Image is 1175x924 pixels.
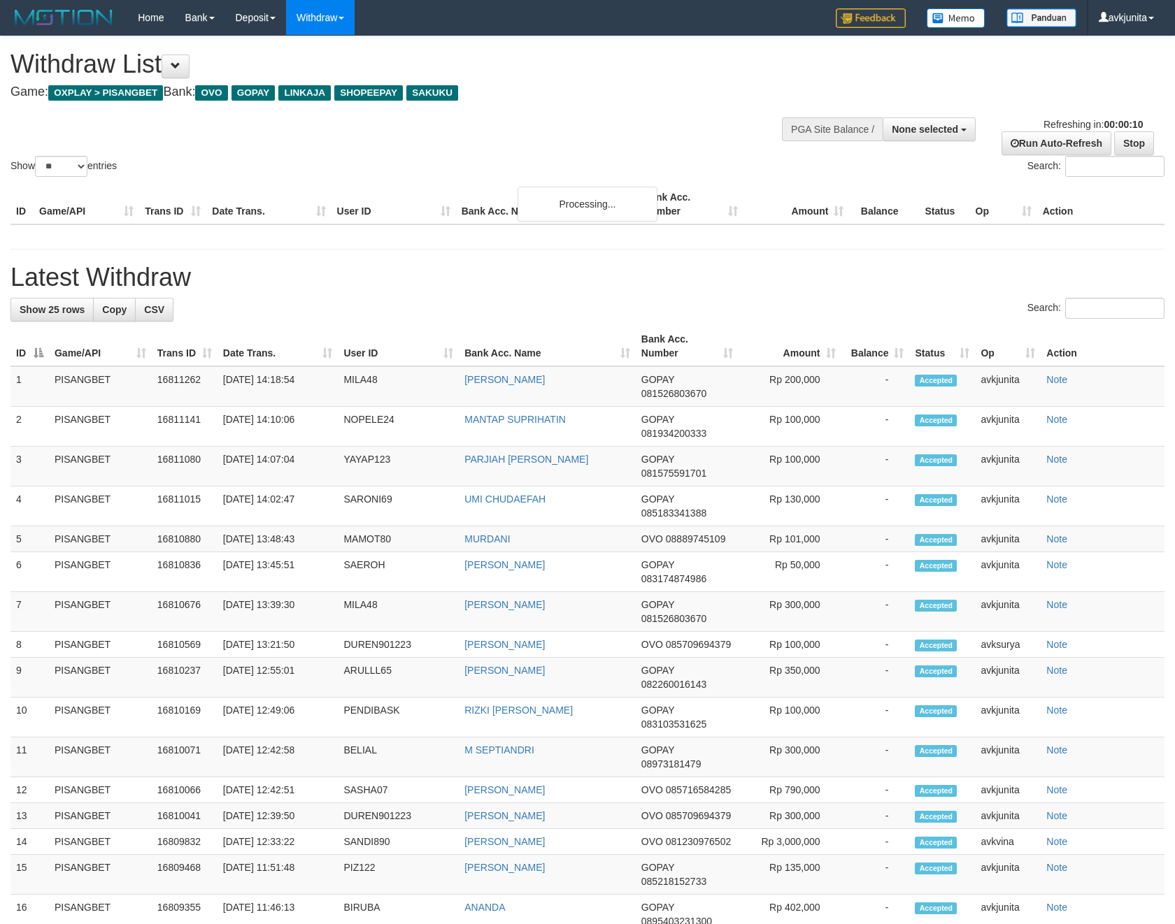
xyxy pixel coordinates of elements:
[1046,639,1067,650] a: Note
[152,855,218,895] td: 16809468
[338,829,459,855] td: SANDI890
[641,388,706,399] span: Copy 081526803670 to clipboard
[278,85,331,101] span: LINKAJA
[49,803,152,829] td: PISANGBET
[464,810,545,821] a: [PERSON_NAME]
[970,185,1037,224] th: Op
[10,185,34,224] th: ID
[338,592,459,632] td: MILA48
[915,414,957,426] span: Accepted
[218,366,339,407] td: [DATE] 14:18:54
[464,705,573,716] a: RIZKI [PERSON_NAME]
[10,366,49,407] td: 1
[152,777,218,803] td: 16810066
[152,407,218,447] td: 16811141
[338,632,459,658] td: DUREN901223
[218,632,339,658] td: [DATE] 13:21:50
[338,486,459,526] td: SARONI69
[1046,902,1067,913] a: Note
[841,592,910,632] td: -
[975,777,1041,803] td: avkjunita
[49,407,152,447] td: PISANGBET
[975,658,1041,698] td: avkjunita
[464,862,545,873] a: [PERSON_NAME]
[338,777,459,803] td: SASHA07
[218,803,339,829] td: [DATE] 12:39:50
[641,414,674,425] span: GOPAY
[10,486,49,526] td: 4
[49,632,152,658] td: PISANGBET
[406,85,458,101] span: SAKUKU
[10,855,49,895] td: 15
[739,592,841,632] td: Rp 300,000
[1046,836,1067,847] a: Note
[218,737,339,777] td: [DATE] 12:42:58
[1114,131,1154,155] a: Stop
[338,698,459,737] td: PENDIBASK
[841,366,910,407] td: -
[641,719,706,730] span: Copy 083103531625 to clipboard
[975,407,1041,447] td: avkjunita
[49,592,152,632] td: PISANGBET
[1046,599,1067,610] a: Note
[10,552,49,592] td: 6
[641,454,674,465] span: GOPAY
[739,326,841,366] th: Amount: activate to sort column ascending
[10,829,49,855] td: 14
[10,326,49,366] th: ID: activate to sort column descending
[841,829,910,855] td: -
[666,784,731,795] span: Copy 085716584285 to clipboard
[841,777,910,803] td: -
[849,185,919,224] th: Balance
[206,185,331,224] th: Date Trans.
[739,829,841,855] td: Rp 3,000,000
[152,829,218,855] td: 16809832
[49,552,152,592] td: PISANGBET
[915,705,957,717] span: Accepted
[152,552,218,592] td: 16810836
[195,85,227,101] span: OVO
[338,447,459,486] td: YAYAP123
[464,559,545,570] a: [PERSON_NAME]
[464,414,566,425] a: MANTAP SUPRIHATIN
[975,855,1041,895] td: avkjunita
[841,407,910,447] td: -
[10,298,94,322] a: Show 25 rows
[338,326,459,366] th: User ID: activate to sort column ascending
[152,447,218,486] td: 16811080
[464,493,546,505] a: UMI CHUDAEFAH
[641,468,706,479] span: Copy 081575591701 to clipboard
[49,326,152,366] th: Game/API: activate to sort column ascending
[144,304,164,315] span: CSV
[915,811,957,823] span: Accepted
[10,803,49,829] td: 13
[10,526,49,552] td: 5
[338,658,459,698] td: ARULLL65
[1046,533,1067,544] a: Note
[841,855,910,895] td: -
[49,855,152,895] td: PISANGBET
[456,185,638,224] th: Bank Acc. Name
[10,658,49,698] td: 9
[218,658,339,698] td: [DATE] 12:55:01
[841,737,910,777] td: -
[1065,156,1165,177] input: Search:
[641,428,706,439] span: Copy 081934200333 to clipboard
[915,454,957,466] span: Accepted
[464,836,545,847] a: [PERSON_NAME]
[739,777,841,803] td: Rp 790,000
[782,117,883,141] div: PGA Site Balance /
[739,698,841,737] td: Rp 100,000
[841,326,910,366] th: Balance: activate to sort column ascending
[152,658,218,698] td: 16810237
[975,829,1041,855] td: avkvina
[739,803,841,829] td: Rp 300,000
[218,698,339,737] td: [DATE] 12:49:06
[915,837,957,849] span: Accepted
[152,737,218,777] td: 16810071
[1037,185,1165,224] th: Action
[975,366,1041,407] td: avkjunita
[739,366,841,407] td: Rp 200,000
[641,862,674,873] span: GOPAY
[883,117,976,141] button: None selected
